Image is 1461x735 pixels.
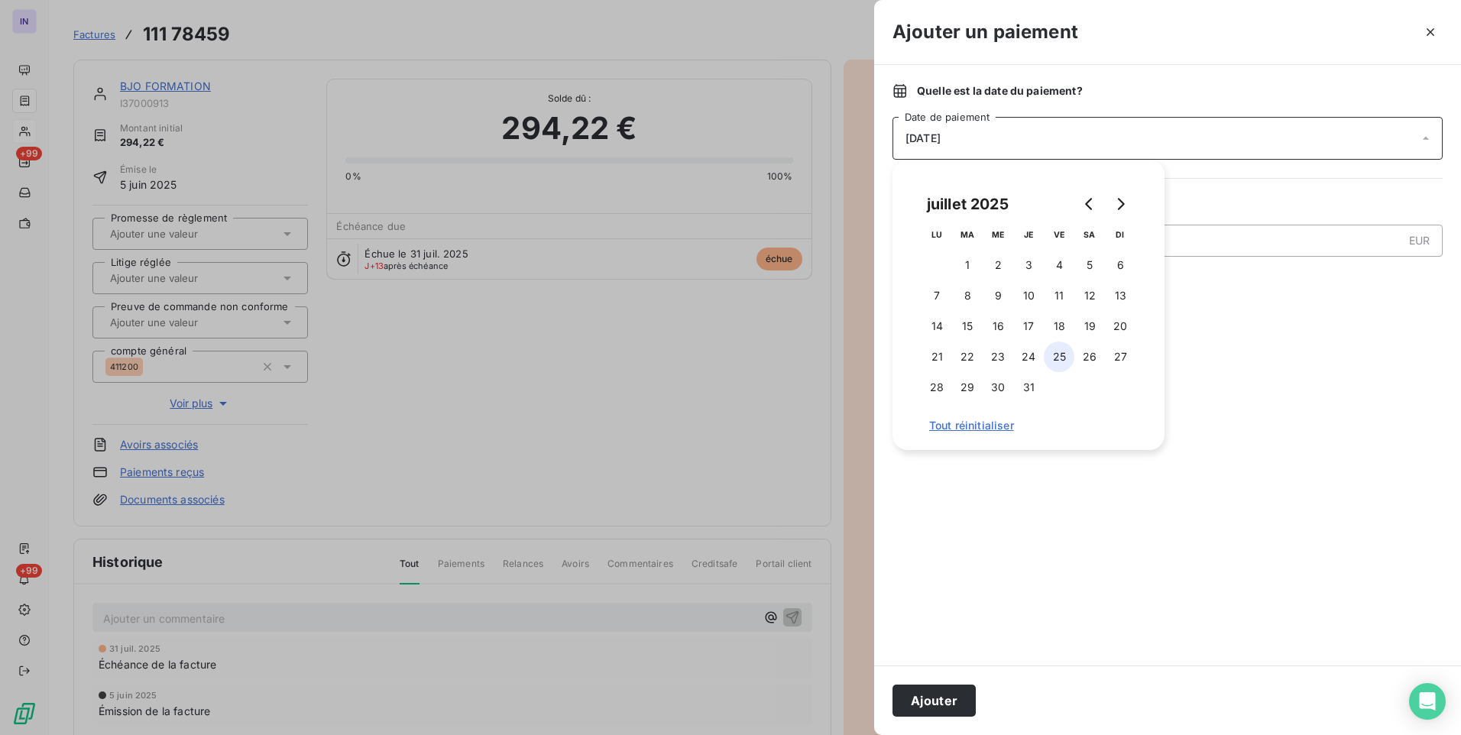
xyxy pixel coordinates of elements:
button: 11 [1044,280,1074,311]
th: mercredi [983,219,1013,250]
button: 7 [922,280,952,311]
div: Open Intercom Messenger [1409,683,1446,720]
button: 9 [983,280,1013,311]
button: 29 [952,372,983,403]
th: jeudi [1013,219,1044,250]
button: 21 [922,342,952,372]
button: Go to next month [1105,189,1135,219]
button: 25 [1044,342,1074,372]
button: 3 [1013,250,1044,280]
button: 28 [922,372,952,403]
th: samedi [1074,219,1105,250]
button: 15 [952,311,983,342]
button: 30 [983,372,1013,403]
th: lundi [922,219,952,250]
button: 23 [983,342,1013,372]
button: 18 [1044,311,1074,342]
th: vendredi [1044,219,1074,250]
button: 20 [1105,311,1135,342]
button: Ajouter [892,685,976,717]
button: 17 [1013,311,1044,342]
th: dimanche [1105,219,1135,250]
button: 5 [1074,250,1105,280]
button: 1 [952,250,983,280]
span: Quelle est la date du paiement ? [917,83,1083,99]
button: 31 [1013,372,1044,403]
button: 2 [983,250,1013,280]
button: 13 [1105,280,1135,311]
span: [DATE] [905,132,941,144]
button: Go to previous month [1074,189,1105,219]
h3: Ajouter un paiement [892,18,1078,46]
button: 24 [1013,342,1044,372]
button: 12 [1074,280,1105,311]
button: 6 [1105,250,1135,280]
th: mardi [952,219,983,250]
span: Tout réinitialiser [929,419,1128,432]
button: 19 [1074,311,1105,342]
button: 14 [922,311,952,342]
div: juillet 2025 [922,192,1014,216]
button: 10 [1013,280,1044,311]
button: 8 [952,280,983,311]
span: Nouveau solde dû : [892,269,1443,284]
button: 4 [1044,250,1074,280]
button: 16 [983,311,1013,342]
button: 22 [952,342,983,372]
button: 27 [1105,342,1135,372]
button: 26 [1074,342,1105,372]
